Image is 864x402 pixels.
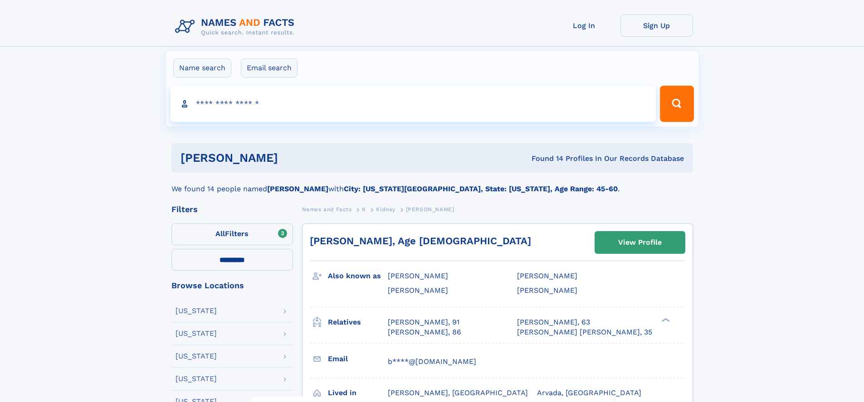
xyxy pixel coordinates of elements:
div: [US_STATE] [176,307,217,315]
span: [PERSON_NAME] [406,206,454,213]
a: Kidney [376,203,395,215]
span: Arvada, [GEOGRAPHIC_DATA] [537,388,641,397]
label: Name search [173,58,231,77]
div: Browse Locations [171,281,293,290]
div: Found 14 Profiles In Our Records Database [405,154,684,164]
a: K [362,203,366,215]
div: View Profile [618,232,662,253]
a: [PERSON_NAME], 63 [517,317,590,327]
a: [PERSON_NAME], 91 [388,317,459,327]
label: Filters [171,223,293,245]
span: Kidney [376,206,395,213]
span: [PERSON_NAME] [388,271,448,280]
span: [PERSON_NAME] [388,286,448,295]
b: City: [US_STATE][GEOGRAPHIC_DATA], State: [US_STATE], Age Range: 45-60 [344,184,618,193]
h1: [PERSON_NAME] [181,152,405,164]
a: [PERSON_NAME] [PERSON_NAME], 35 [517,327,652,337]
input: search input [171,86,656,122]
a: [PERSON_NAME], 86 [388,327,461,337]
span: [PERSON_NAME] [517,271,577,280]
h3: Lived in [328,385,388,401]
span: [PERSON_NAME], [GEOGRAPHIC_DATA] [388,388,528,397]
div: Filters [171,205,293,213]
label: Email search [241,58,298,77]
a: Names and Facts [302,203,352,215]
span: [PERSON_NAME] [517,286,577,295]
a: [PERSON_NAME], Age [DEMOGRAPHIC_DATA] [310,235,531,247]
span: All [215,229,225,238]
div: [US_STATE] [176,353,217,360]
h3: Also known as [328,268,388,284]
button: Search Button [660,86,693,122]
div: [US_STATE] [176,330,217,337]
span: K [362,206,366,213]
img: Logo Names and Facts [171,15,302,39]
h3: Relatives [328,315,388,330]
div: We found 14 people named with . [171,173,693,194]
div: [US_STATE] [176,375,217,383]
a: View Profile [595,232,685,253]
h3: Email [328,351,388,367]
a: Sign Up [620,15,693,37]
b: [PERSON_NAME] [267,184,328,193]
a: Log In [548,15,620,37]
div: ❯ [659,317,670,323]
